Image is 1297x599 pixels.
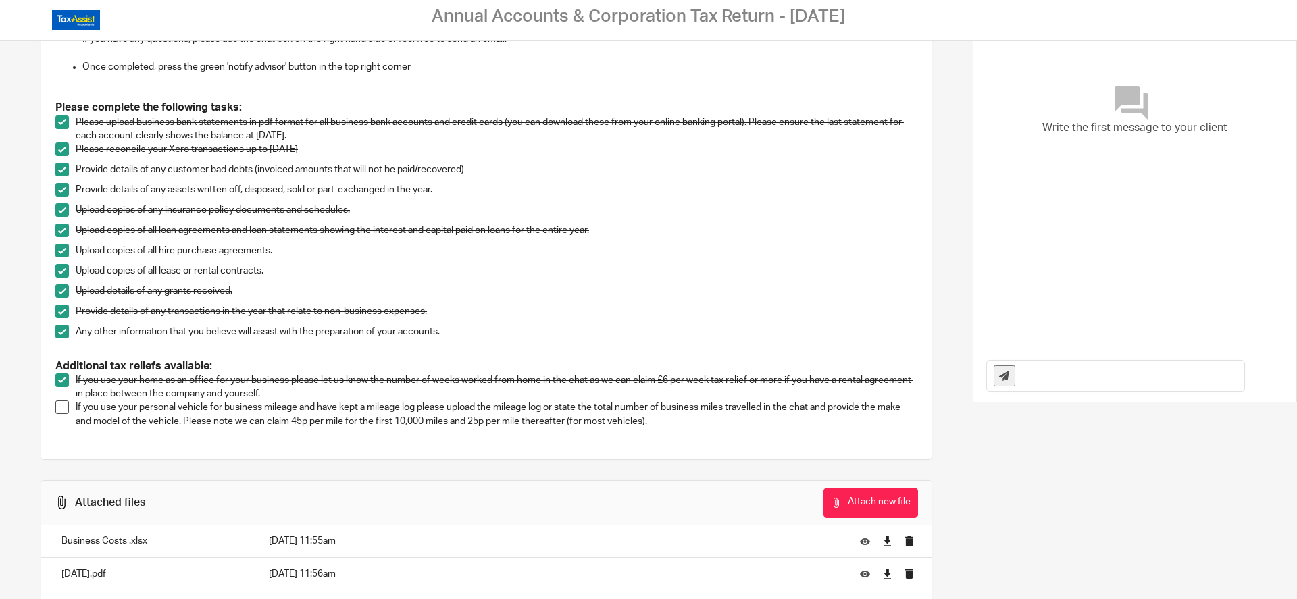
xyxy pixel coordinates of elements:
p: Business Costs .xlsx [61,534,242,548]
p: Provide details of any transactions in the year that relate to non-business expenses. [76,305,917,318]
span: Write the first message to your client [1042,120,1227,136]
a: Download [882,567,892,581]
p: Once completed, press the green 'notify advisor' button in the top right corner [82,60,917,74]
img: Logo_TaxAssistAccountants_FullColour_RGB.png [52,10,100,30]
p: Provide details of any customer bad debts (invoiced amounts that will not be paid/recovered) [76,163,917,176]
p: Provide details of any assets written off, disposed, sold or part-exchanged in the year. [76,183,917,197]
p: [DATE] 11:56am [269,567,840,581]
p: Upload copies of all lease or rental contracts. [76,264,917,278]
p: Upload copies of all hire purchase agreements. [76,244,917,257]
p: If you use your personal vehicle for business mileage and have kept a mileage log please upload t... [76,400,917,428]
p: Upload copies of all loan agreements and loan statements showing the interest and capital paid on... [76,224,917,237]
p: Any other information that you believe will assist with the preparation of your accounts. [76,325,917,338]
strong: Please complete the following tasks: [55,102,242,113]
a: Download [882,534,892,548]
button: Attach new file [823,488,918,518]
p: Please reconcile your Xero transactions up to [DATE] [76,142,917,156]
div: Attached files [75,496,145,510]
p: Please upload business bank statements in pdf format for all business bank accounts and credit ca... [76,115,917,143]
h2: Annual Accounts & Corporation Tax Return - [DATE] [432,6,845,27]
p: Upload details of any grants received. [76,284,917,298]
p: [DATE] 11:55am [269,534,840,548]
p: If you use your home as an office for your business please let us know the number of weeks worked... [76,373,917,401]
p: Upload copies of any insurance policy documents and schedules. [76,203,917,217]
strong: Additional tax reliefs available: [55,361,212,371]
p: [DATE].pdf [61,567,242,581]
